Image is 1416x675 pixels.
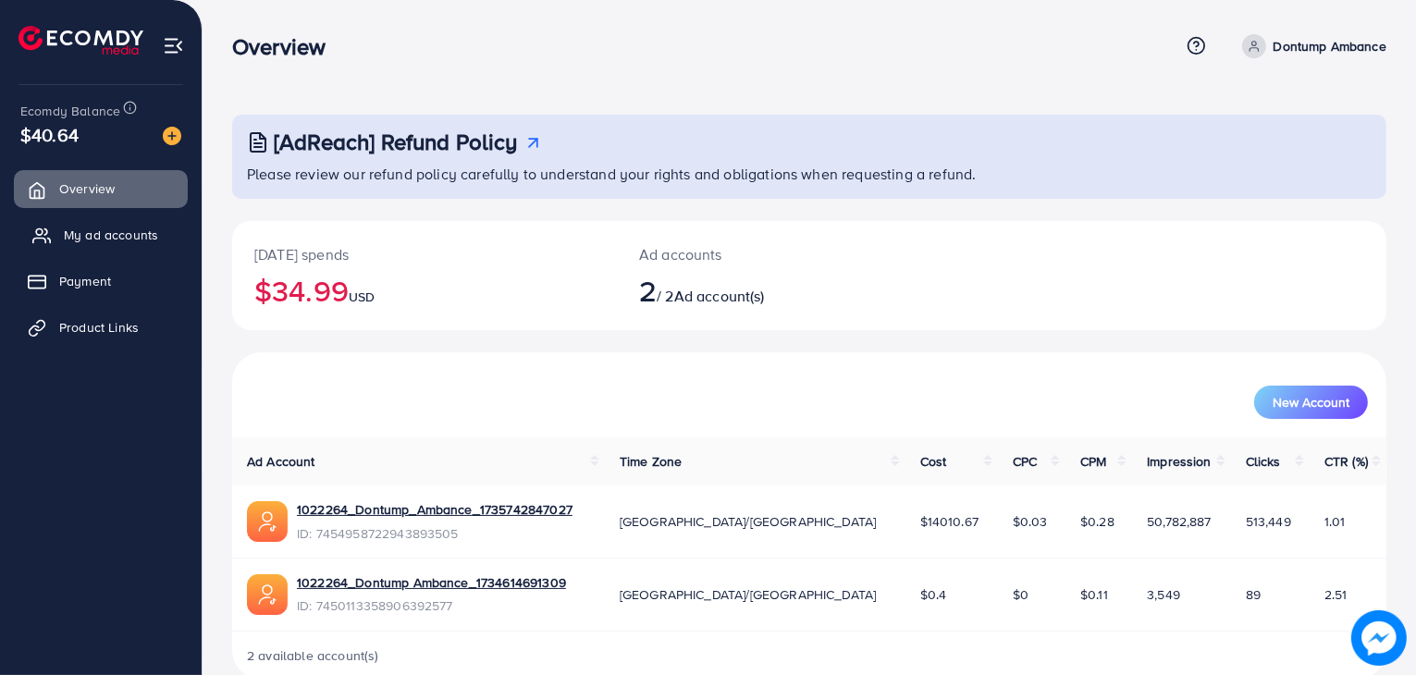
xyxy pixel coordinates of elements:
[247,646,379,665] span: 2 available account(s)
[1080,512,1114,531] span: $0.28
[20,102,120,120] span: Ecomdy Balance
[18,26,143,55] img: logo
[620,585,877,604] span: [GEOGRAPHIC_DATA]/[GEOGRAPHIC_DATA]
[247,501,288,542] img: ic-ads-acc.e4c84228.svg
[1351,610,1407,666] img: image
[163,127,181,145] img: image
[349,288,375,306] span: USD
[1147,452,1212,471] span: Impression
[674,286,765,306] span: Ad account(s)
[1246,452,1281,471] span: Clicks
[20,121,79,148] span: $40.64
[1235,34,1386,58] a: Dontump Ambance
[297,596,566,615] span: ID: 7450113358906392577
[1013,452,1037,471] span: CPC
[254,243,595,265] p: [DATE] spends
[14,170,188,207] a: Overview
[232,33,340,60] h3: Overview
[59,272,111,290] span: Payment
[247,163,1375,185] p: Please review our refund policy carefully to understand your rights and obligations when requesti...
[297,524,573,543] span: ID: 7454958722943893505
[1324,512,1346,531] span: 1.01
[254,273,595,308] h2: $34.99
[620,452,682,471] span: Time Zone
[14,263,188,300] a: Payment
[920,512,979,531] span: $14010.67
[297,573,566,592] a: 1022264_Dontump Ambance_1734614691309
[163,35,184,56] img: menu
[1013,585,1028,604] span: $0
[59,318,139,337] span: Product Links
[1013,512,1048,531] span: $0.03
[1324,585,1348,604] span: 2.51
[639,273,883,308] h2: / 2
[64,226,158,244] span: My ad accounts
[639,243,883,265] p: Ad accounts
[1080,585,1108,604] span: $0.11
[1246,585,1261,604] span: 89
[274,129,518,155] h3: [AdReach] Refund Policy
[14,216,188,253] a: My ad accounts
[639,269,657,312] span: 2
[297,500,573,519] a: 1022264_Dontump_Ambance_1735742847027
[1274,35,1386,57] p: Dontump Ambance
[1273,396,1349,409] span: New Account
[1147,585,1180,604] span: 3,549
[920,585,947,604] span: $0.4
[59,179,115,198] span: Overview
[920,452,947,471] span: Cost
[620,512,877,531] span: [GEOGRAPHIC_DATA]/[GEOGRAPHIC_DATA]
[1246,512,1291,531] span: 513,449
[1324,452,1368,471] span: CTR (%)
[14,309,188,346] a: Product Links
[1080,452,1106,471] span: CPM
[247,452,315,471] span: Ad Account
[1254,386,1368,419] button: New Account
[247,574,288,615] img: ic-ads-acc.e4c84228.svg
[1147,512,1212,531] span: 50,782,887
